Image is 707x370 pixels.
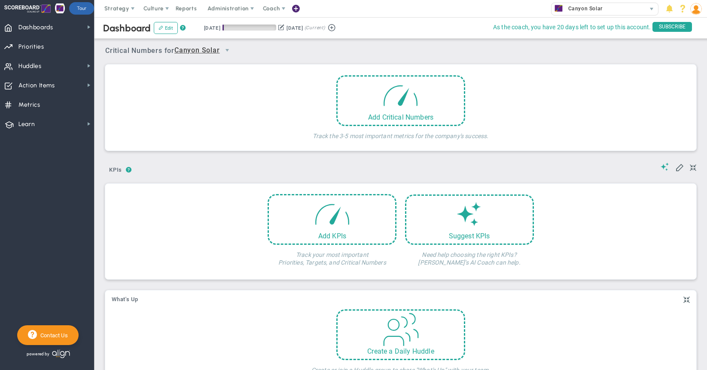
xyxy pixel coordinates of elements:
[305,24,325,32] span: (Current)
[18,38,44,56] span: Priorities
[18,77,55,95] span: Action Items
[204,24,220,32] div: [DATE]
[112,296,138,303] button: What's Up
[564,3,603,14] span: Canyon Solar
[286,24,303,32] div: [DATE]
[18,115,35,133] span: Learn
[143,5,164,12] span: Culture
[338,347,464,355] div: Create a Daily Huddle
[406,232,533,240] div: Suggest KPIs
[104,5,129,12] span: Strategy
[652,22,692,32] span: SUBSCRIBE
[646,3,658,15] span: select
[553,3,564,14] img: 33680.Company.photo
[174,45,220,56] span: Canyon Solar
[37,332,68,339] span: Contact Us
[154,22,178,34] button: Edit
[405,245,534,266] h4: Need help choosing the right KPIs? [PERSON_NAME]'s AI Coach can help.
[263,5,280,12] span: Coach
[105,43,237,59] span: Critical Numbers for
[313,126,488,140] h4: Track the 3-5 most important metrics for the company's success.
[207,5,248,12] span: Administration
[675,163,684,171] span: Edit My KPIs
[18,96,40,114] span: Metrics
[661,163,669,171] span: Suggestions (AI Feature)
[338,113,464,121] div: Add Critical Numbers
[222,25,276,31] div: Period Progress: 2% Day 2 of 90 with 88 remaining.
[18,57,42,75] span: Huddles
[18,18,53,37] span: Dashboards
[269,232,395,240] div: Add KPIs
[103,22,151,34] span: Dashboard
[690,3,702,15] img: 135843.Person.photo
[17,347,106,361] div: Powered by Align
[112,296,138,302] span: What's Up
[105,163,126,177] span: KPIs
[268,245,396,266] h4: Track your most important Priorities, Targets, and Critical Numbers
[105,163,126,178] button: KPIs
[493,22,651,33] span: As the coach, you have 20 days left to set up this account.
[220,43,235,58] span: select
